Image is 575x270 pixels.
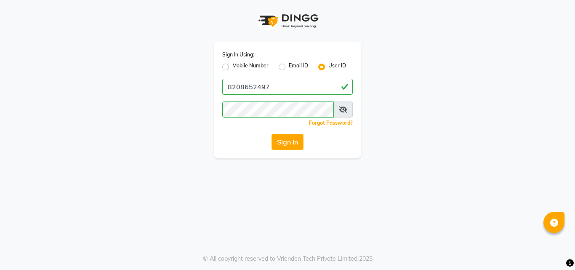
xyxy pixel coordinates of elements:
label: Sign In Using: [222,51,254,59]
img: logo1.svg [254,8,321,33]
input: Username [222,102,334,118]
label: Email ID [289,62,308,72]
label: User ID [328,62,346,72]
a: Forgot Password? [309,120,353,126]
button: Sign In [272,134,303,150]
input: Username [222,79,353,95]
label: Mobile Number [232,62,269,72]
